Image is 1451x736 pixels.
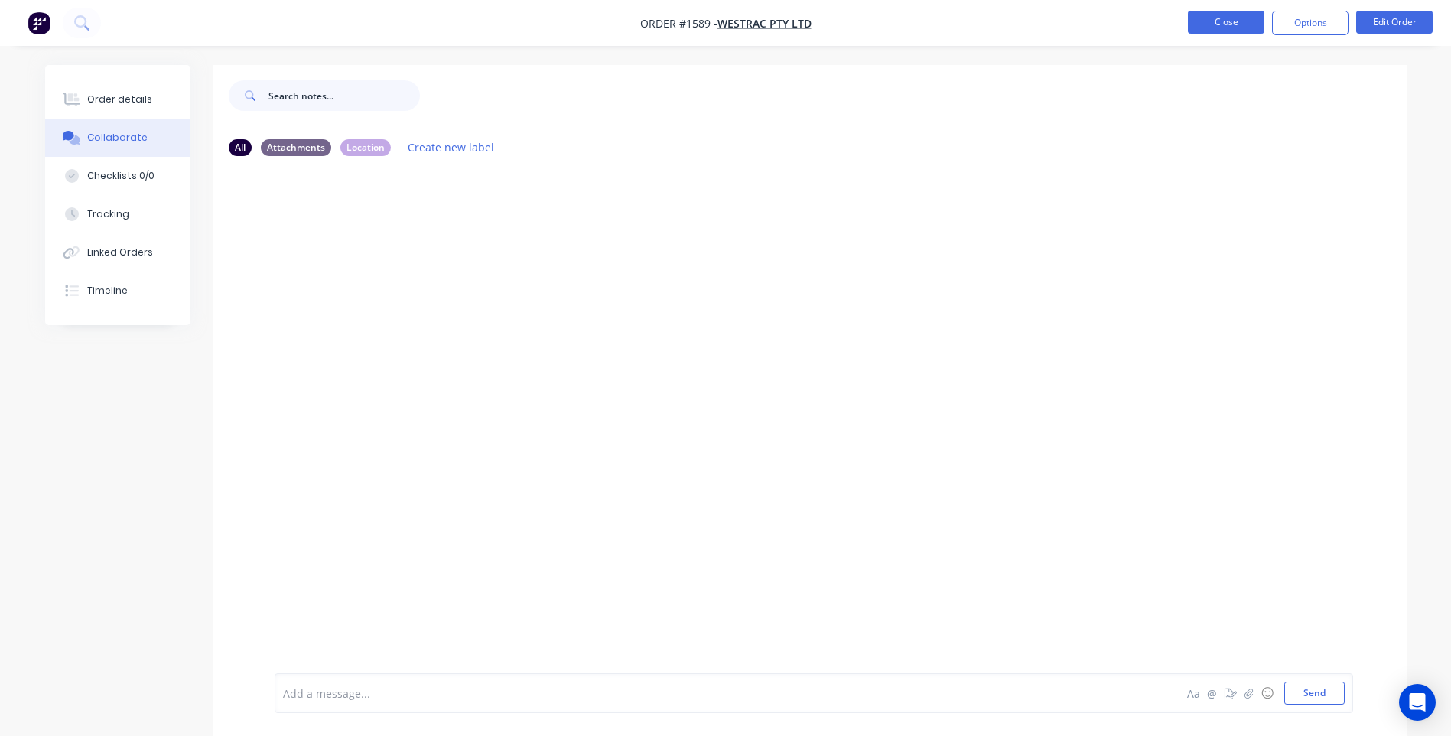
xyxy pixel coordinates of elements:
div: Open Intercom Messenger [1399,684,1436,721]
button: @ [1203,684,1222,702]
button: Create new label [400,137,503,158]
button: Send [1284,682,1345,705]
div: Checklists 0/0 [87,169,155,183]
button: ☺ [1258,684,1277,702]
div: Location [340,139,391,156]
div: Order details [87,93,152,106]
button: Tracking [45,195,190,233]
button: Order details [45,80,190,119]
div: Collaborate [87,131,148,145]
input: Search notes... [268,80,420,111]
button: Collaborate [45,119,190,157]
button: Options [1272,11,1349,35]
button: Checklists 0/0 [45,157,190,195]
a: WesTrac Pty Ltd [717,16,812,31]
div: Linked Orders [87,246,153,259]
div: Attachments [261,139,331,156]
div: Timeline [87,284,128,298]
button: Edit Order [1356,11,1433,34]
button: Timeline [45,272,190,310]
span: Order #1589 - [640,16,717,31]
img: Factory [28,11,50,34]
button: Linked Orders [45,233,190,272]
button: Close [1188,11,1264,34]
div: All [229,139,252,156]
div: Tracking [87,207,129,221]
button: Aa [1185,684,1203,702]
